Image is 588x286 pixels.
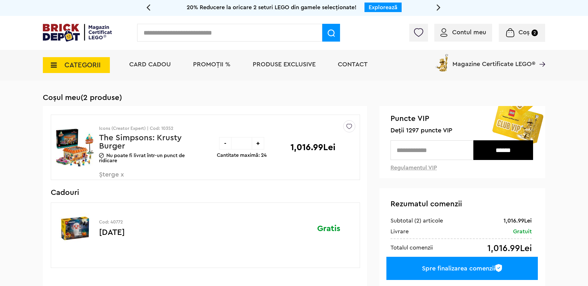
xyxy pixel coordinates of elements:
p: Icons (Creator Expert) | Cod: 10352 [99,126,190,131]
a: PROMOȚII % [193,61,231,68]
h1: Coșul meu [43,93,545,102]
div: 1,016.99Lei [487,244,532,253]
span: Contul meu [452,29,486,36]
div: Totalul comenzii [391,244,433,251]
a: Regulamentul VIP [391,165,437,170]
a: Magazine Certificate LEGO® [535,53,545,59]
a: Card Cadou [129,61,171,68]
span: Coș [518,29,530,36]
div: + [252,137,264,150]
p: [DATE] [99,228,190,245]
a: The Simpsons: Krusty Burger [99,134,182,150]
span: Șterge x [99,171,174,185]
a: Spre finalizarea comenzii [386,257,538,280]
div: Gratuit [513,228,532,235]
div: Gratis [291,203,340,254]
span: Puncte VIP [391,114,534,124]
span: (2 produse) [81,94,122,102]
a: Produse exclusive [253,61,316,68]
img: Halloween [56,205,95,252]
p: Cod: 40772 [99,220,190,224]
div: Livrare [391,228,409,235]
div: 1,016.99Lei [504,217,532,224]
span: 20% Reducere la oricare 2 seturi LEGO din gamele selecționate! [187,4,357,10]
span: Rezumatul comenzii [391,200,462,208]
span: Magazine Certificate LEGO® [452,53,535,67]
a: Contul meu [440,29,486,36]
a: Contact [338,61,368,68]
span: CATEGORII [64,62,101,69]
h3: Cadouri [51,190,360,196]
a: Explorează [369,4,398,10]
p: Cantitate maximă: 24 [217,153,267,158]
p: Nu poate fi livrat într-un punct de ridicare [99,153,190,163]
img: The Simpsons: Krusty Burger [56,124,95,171]
div: - [219,137,231,150]
span: Deții 1297 puncte VIP [391,127,534,134]
div: Subtotal (2) articole [391,217,443,224]
small: 2 [531,30,538,36]
p: 1,016.99Lei [291,143,336,152]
